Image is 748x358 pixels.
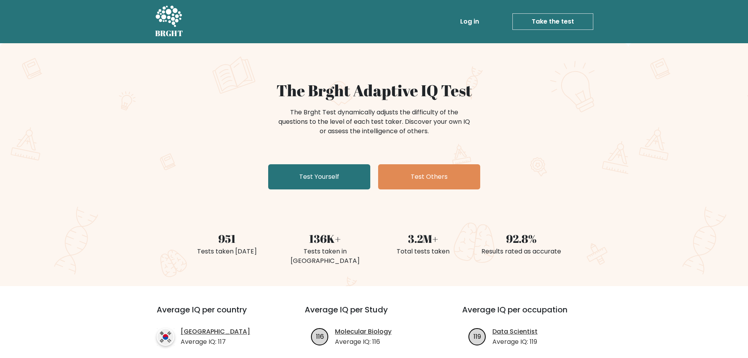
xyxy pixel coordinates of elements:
[305,305,443,324] h3: Average IQ per Study
[181,327,250,336] a: [GEOGRAPHIC_DATA]
[181,337,250,347] p: Average IQ: 117
[281,247,369,266] div: Tests taken in [GEOGRAPHIC_DATA]
[477,247,566,256] div: Results rated as accurate
[492,327,538,336] a: Data Scientist
[335,337,391,347] p: Average IQ: 116
[276,108,472,136] div: The Brght Test dynamically adjusts the difficulty of the questions to the level of each test take...
[512,13,593,30] a: Take the test
[157,305,276,324] h3: Average IQ per country
[183,81,566,100] h1: The Brght Adaptive IQ Test
[378,164,480,189] a: Test Others
[474,332,481,341] text: 119
[183,230,271,247] div: 951
[379,247,468,256] div: Total tests taken
[155,29,183,38] h5: BRGHT
[183,247,271,256] div: Tests taken [DATE]
[157,328,174,346] img: country
[457,14,482,29] a: Log in
[379,230,468,247] div: 3.2M+
[268,164,370,189] a: Test Yourself
[316,332,324,341] text: 116
[281,230,369,247] div: 136K+
[477,230,566,247] div: 92.8%
[492,337,538,347] p: Average IQ: 119
[335,327,391,336] a: Molecular Biology
[155,3,183,40] a: BRGHT
[462,305,601,324] h3: Average IQ per occupation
